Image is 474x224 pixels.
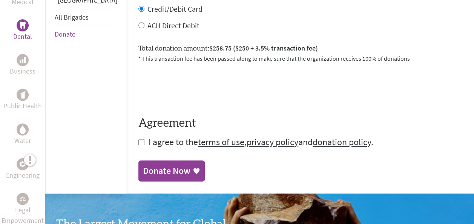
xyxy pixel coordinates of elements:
[20,161,26,167] img: Engineering
[14,123,31,146] a: WaterWater
[55,13,89,21] a: All Brigades
[17,123,29,135] div: Water
[13,31,32,42] p: Dental
[20,125,26,133] img: Water
[138,117,462,130] h4: Agreement
[20,21,26,29] img: Dental
[138,160,205,181] a: Donate Now
[198,136,244,148] a: terms of use
[6,170,40,181] p: Engineering
[149,136,373,148] span: I agree to the , and .
[247,136,298,148] a: privacy policy
[55,9,117,26] li: All Brigades
[20,196,26,201] img: Legal Empowerment
[20,57,26,63] img: Business
[138,43,318,54] label: Total donation amount:
[147,21,199,30] label: ACH Direct Debit
[17,19,29,31] div: Dental
[55,26,117,43] li: Donate
[14,135,31,146] p: Water
[17,158,29,170] div: Engineering
[3,89,42,111] a: Public HealthPublic Health
[55,30,75,38] a: Donate
[10,54,35,77] a: BusinessBusiness
[147,4,202,14] label: Credit/Debit Card
[313,136,371,148] a: donation policy
[143,165,190,177] div: Donate Now
[17,54,29,66] div: Business
[209,44,318,52] span: $258.75 ($250 + 3.5% transaction fee)
[6,158,40,181] a: EngineeringEngineering
[20,91,26,98] img: Public Health
[17,193,29,205] div: Legal Empowerment
[13,19,32,42] a: DentalDental
[10,66,35,77] p: Business
[138,72,253,101] iframe: reCAPTCHA
[17,89,29,101] div: Public Health
[3,101,42,111] p: Public Health
[138,54,462,63] p: * This transaction fee has been passed along to make sure that the organization receives 100% of ...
